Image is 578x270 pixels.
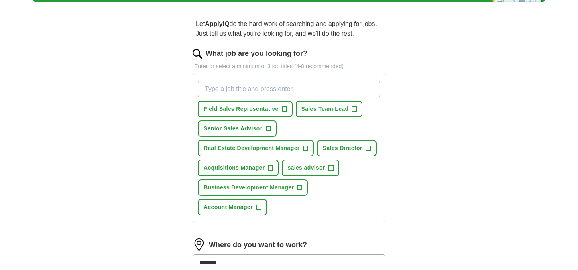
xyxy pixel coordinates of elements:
button: Sales Director [317,140,377,156]
span: Real Estate Development Manager [204,144,300,152]
strong: ApplyIQ [205,20,229,27]
span: sales advisor [287,164,325,172]
p: Let do the hard work of searching and applying for jobs. Just tell us what you're looking for, an... [193,16,385,42]
button: Sales Team Lead [296,101,363,117]
button: Field Sales Representative [198,101,293,117]
span: Field Sales Representative [204,105,279,113]
button: Senior Sales Advisor [198,120,277,137]
img: search.png [193,49,202,59]
button: Acquisitions Manager [198,160,279,176]
span: Sales Team Lead [301,105,349,113]
span: Senior Sales Advisor [204,124,263,133]
button: Business Development Manager [198,179,308,196]
span: Sales Director [323,144,362,152]
p: Enter or select a minimum of 3 job titles (4-8 recommended) [193,62,385,71]
input: Type a job title and press enter [198,81,380,97]
button: sales advisor [282,160,339,176]
label: Where do you want to work? [209,240,307,250]
span: Business Development Manager [204,183,294,192]
label: What job are you looking for? [206,48,307,59]
img: location.png [193,238,206,251]
button: Real Estate Development Manager [198,140,314,156]
button: Account Manager [198,199,267,215]
span: Account Manager [204,203,253,211]
span: Acquisitions Manager [204,164,265,172]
